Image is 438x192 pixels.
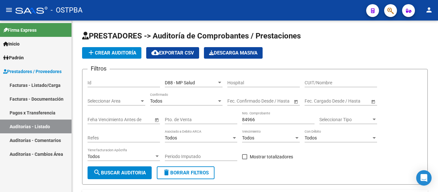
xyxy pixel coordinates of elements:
[416,170,432,186] div: Open Intercom Messenger
[227,98,251,104] input: Fecha inicio
[82,31,301,40] span: PRESTADORES -> Auditoría de Comprobantes / Prestaciones
[256,98,288,104] input: Fecha fin
[3,40,20,47] span: Inicio
[88,98,139,104] span: Seleccionar Area
[151,49,159,56] mat-icon: cloud_download
[165,135,177,140] span: Todos
[93,170,146,176] span: Buscar Auditoria
[319,117,371,122] span: Seleccionar Tipo
[88,154,100,159] span: Todos
[87,49,95,56] mat-icon: add
[305,135,317,140] span: Todos
[3,68,62,75] span: Prestadores / Proveedores
[333,98,365,104] input: Fecha fin
[82,47,141,59] button: Crear Auditoría
[204,47,263,59] button: Descarga Masiva
[51,3,82,17] span: - OSTPBA
[87,50,136,56] span: Crear Auditoría
[250,153,293,161] span: Mostrar totalizadores
[292,98,299,105] button: Open calendar
[150,98,162,104] span: Todos
[163,169,170,176] mat-icon: delete
[425,6,433,14] mat-icon: person
[157,166,215,179] button: Borrar Filtros
[163,170,209,176] span: Borrar Filtros
[88,64,110,73] h3: Filtros
[93,169,101,176] mat-icon: search
[165,80,195,85] span: D88 - MP Salud
[305,98,328,104] input: Fecha inicio
[3,27,37,34] span: Firma Express
[88,166,152,179] button: Buscar Auditoria
[242,135,254,140] span: Todos
[5,6,13,14] mat-icon: menu
[146,47,199,59] button: Exportar CSV
[151,50,194,56] span: Exportar CSV
[204,47,263,59] app-download-masive: Descarga masiva de comprobantes (adjuntos)
[3,54,24,61] span: Padrón
[209,50,257,56] span: Descarga Masiva
[153,116,160,123] button: Open calendar
[370,98,376,105] button: Open calendar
